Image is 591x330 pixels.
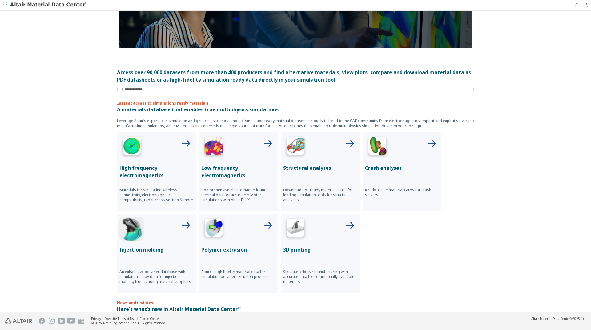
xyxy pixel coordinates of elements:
img: 3D Printing Icon [283,217,308,241]
p: Simulate additive manufacturing with accurate data for commercially available materials [283,269,357,284]
img: High Frequency Icon [119,135,144,159]
p: News and updates [117,300,474,305]
p: Structural analyses [283,164,357,172]
p: Polymer extrusion [201,246,275,253]
img: Polymer Extrusion Icon [201,217,226,241]
p: Materials for simulating wireless connectivity, electromagnetic compatibility, radar cross sectio... [119,188,193,202]
p: Leverage Altair’s expertise in simulation and get access to thousands of simulation ready materia... [117,118,474,129]
p: Instant access to simulations ready materials [117,101,474,106]
img: Structural Analyses Icon [283,135,308,159]
div: © 2025 Altair Engineering, Inc. All Rights Reserved. [91,321,166,325]
p: An exhaustive polymer database with simulation ready data for injection molding from leading mate... [119,269,193,284]
div: (v2025.1) [531,316,584,321]
button: Structural Analyses IconStructural analysesDownload CAE ready material cards for leading simulati... [281,132,360,211]
div: Access over 90,000 datasets from more than 400 producers and find alternative materials, view plo... [117,69,474,83]
button: Polymer Extrusion IconPolymer extrusionSource high fidelity material data for simulating polymer ... [199,214,278,293]
p: A materials database that enables true multiphysics simulations [117,106,474,113]
span: Altair Material Data Center [531,316,570,321]
a: Website Terms of Use [105,316,135,321]
button: Low Frequency IconLow frequency electromagneticsComprehensive electromagnetic and thermal data fo... [199,132,278,211]
button: High Frequency IconHigh frequency electromagneticsMaterials for simulating wireless connectivity,... [117,132,196,211]
img: Crash Analyses Icon [365,135,390,159]
p: Download CAE ready material cards for leading simulation tools for structual analyses [283,188,357,202]
button: Crash Analyses IconCrash analysesReady to use material cards for crash solvers [363,132,441,211]
img: Low Frequency Icon [201,135,226,159]
img: Altair Material Data Center [10,2,88,8]
p: 3D printing [283,246,357,253]
img: Injection Molding Icon [119,217,144,241]
a: Cookie Consent [139,316,162,321]
a: Privacy [91,316,101,321]
p: Crash analyses [365,164,439,172]
p: Injection molding [119,246,193,253]
p: High frequency electromagnetics [119,164,193,179]
img: Altair Engineering [5,318,32,324]
p: Ready to use material cards for crash solvers [365,188,439,197]
button: 3D Printing Icon3D printingSimulate additive manufacturing with accurate data for commercially av... [281,214,360,293]
p: Comprehensive electromagnetic and thermal data for accurate e-Motor simulations with Altair FLUX [201,188,275,202]
p: Source high fidelity material data for simulating polymer extrusion process [201,269,275,279]
p: Low frequency electromagnetics [201,164,275,179]
p: Here's what's new in Altair Material Data Center™ [117,305,474,313]
button: Injection Molding IconInjection moldingAn exhaustive polymer database with simulation ready data ... [117,214,196,293]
